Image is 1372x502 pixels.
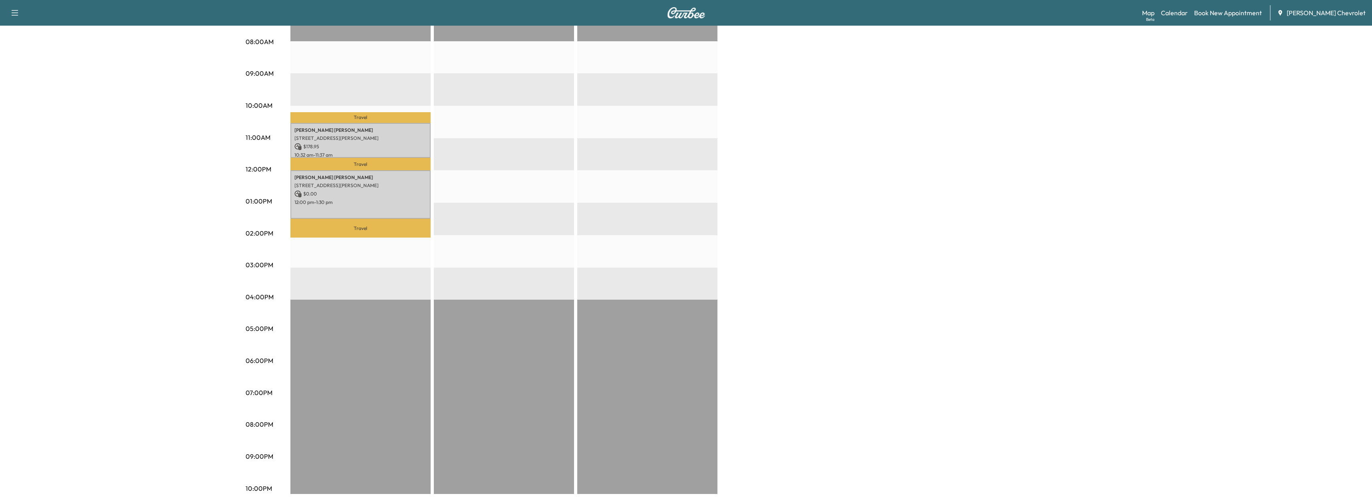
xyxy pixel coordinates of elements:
p: [PERSON_NAME] [PERSON_NAME] [294,127,427,133]
p: 09:00PM [246,452,273,461]
p: 02:00PM [246,228,273,238]
p: 03:00PM [246,260,273,270]
p: $ 0.00 [294,190,427,198]
p: 12:00PM [246,164,271,174]
img: Curbee Logo [667,7,705,18]
a: Book New Appointment [1194,8,1262,18]
p: 10:00AM [246,101,272,110]
p: 11:00AM [246,133,270,142]
p: 05:00PM [246,324,273,333]
p: 08:00PM [246,419,273,429]
p: [STREET_ADDRESS][PERSON_NAME] [294,182,427,189]
p: 06:00PM [246,356,273,365]
p: $ 178.95 [294,143,427,150]
a: Calendar [1161,8,1188,18]
p: Travel [290,219,431,238]
p: Travel [290,112,431,123]
p: [STREET_ADDRESS][PERSON_NAME] [294,135,427,141]
p: 01:00PM [246,196,272,206]
p: 09:00AM [246,69,274,78]
p: 04:00PM [246,292,274,302]
p: 10:32 am - 11:37 am [294,152,427,158]
p: Travel [290,158,431,170]
a: MapBeta [1142,8,1154,18]
div: Beta [1146,16,1154,22]
p: 12:00 pm - 1:30 pm [294,199,427,206]
span: [PERSON_NAME] Chevrolet [1287,8,1366,18]
p: 08:00AM [246,37,274,46]
p: 10:00PM [246,484,272,493]
p: [PERSON_NAME] [PERSON_NAME] [294,174,427,181]
p: 07:00PM [246,388,272,397]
